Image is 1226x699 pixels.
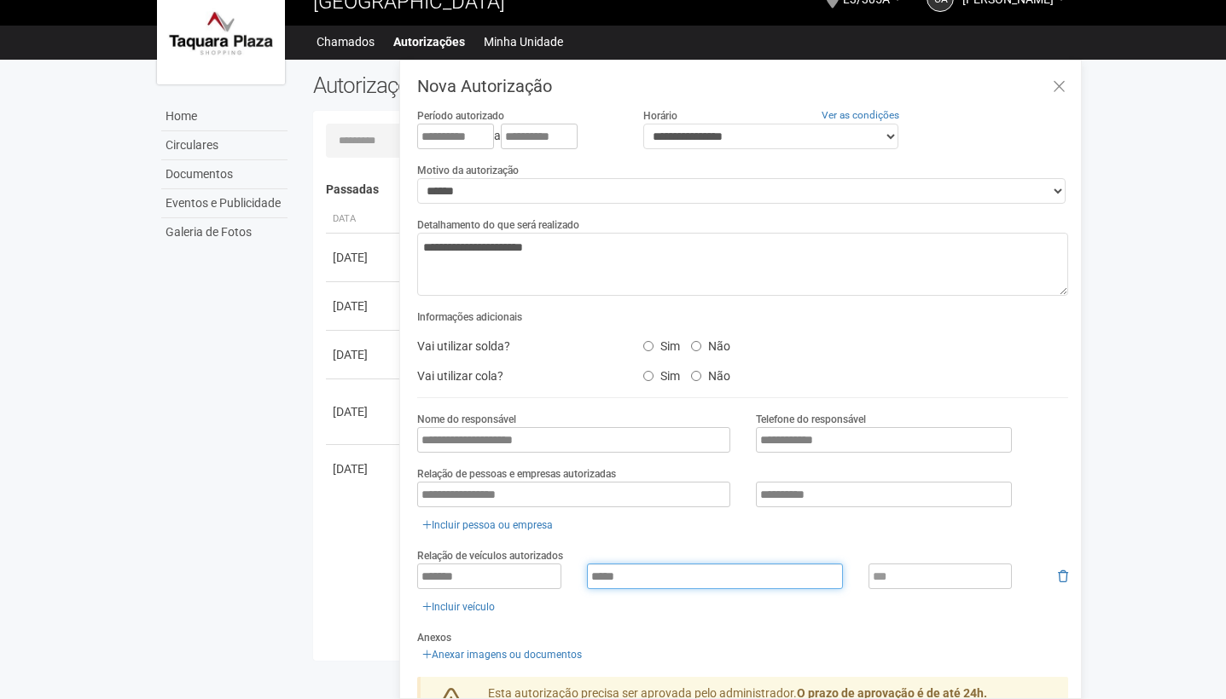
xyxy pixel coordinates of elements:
i: Remover [1058,570,1068,582]
div: [DATE] [333,249,396,266]
label: Sim [643,333,680,354]
h3: Nova Autorização [417,78,1068,95]
label: Horário [643,108,677,124]
a: Circulares [161,131,288,160]
a: Ver as condições [822,109,899,121]
h2: Autorizações [313,72,678,98]
a: Home [161,102,288,131]
div: Vai utilizar solda? [404,333,630,359]
a: Documentos [161,160,288,189]
h4: Passadas [326,183,1057,196]
label: Anexos [417,630,451,645]
div: [DATE] [333,460,396,477]
div: [DATE] [333,403,396,420]
div: [DATE] [333,346,396,363]
label: Não [691,333,730,354]
a: Autorizações [393,30,465,54]
label: Relação de pessoas e empresas autorizadas [417,466,616,482]
input: Não [691,341,701,351]
input: Sim [643,341,654,351]
label: Período autorizado [417,108,504,124]
a: Galeria de Fotos [161,218,288,246]
label: Sim [643,363,680,384]
input: Não [691,371,701,381]
label: Nome do responsável [417,412,516,427]
a: Chamados [317,30,375,54]
a: Eventos e Publicidade [161,189,288,218]
label: Telefone do responsável [756,412,866,427]
div: [DATE] [333,298,396,315]
div: a [417,124,617,149]
th: Data [326,205,403,234]
label: Detalhamento do que será realizado [417,217,579,233]
input: Sim [643,371,654,381]
label: Informações adicionais [417,309,522,325]
a: Incluir veículo [417,598,500,616]
a: Minha Unidade [484,30,563,54]
a: Anexar imagens ou documentos [417,645,587,664]
div: Vai utilizar cola? [404,363,630,389]
label: Relação de veículos autorizados [417,548,563,563]
label: Motivo da autorização [417,163,519,178]
label: Não [691,363,730,384]
a: Incluir pessoa ou empresa [417,516,558,534]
